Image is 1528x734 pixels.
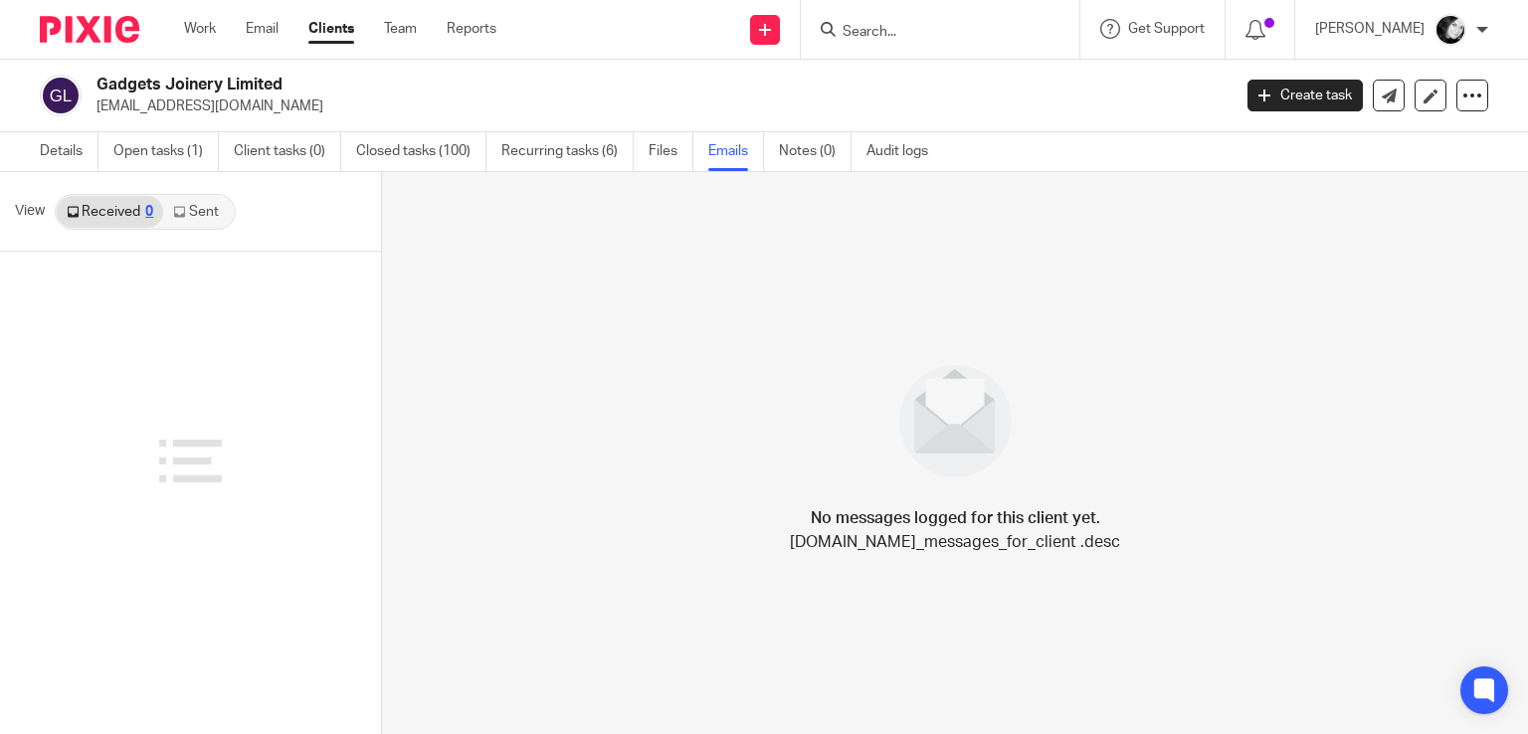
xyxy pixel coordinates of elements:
img: Pixie [40,16,139,43]
a: Notes (0) [779,132,852,171]
a: Work [184,19,216,39]
a: Emails [708,132,764,171]
span: Get Support [1128,22,1205,36]
h2: Gadgets Joinery Limited [96,75,994,95]
a: Received0 [57,196,163,228]
p: [EMAIL_ADDRESS][DOMAIN_NAME] [96,96,1218,116]
a: Open tasks (1) [113,132,219,171]
img: Screenshot_20210707-064720_Facebook.jpg [1434,14,1466,46]
img: svg%3E [40,75,82,116]
a: Files [649,132,693,171]
a: Details [40,132,98,171]
a: Create task [1247,80,1363,111]
div: 0 [145,205,153,219]
a: Audit logs [866,132,943,171]
img: image [886,352,1025,490]
a: Recurring tasks (6) [501,132,634,171]
input: Search [841,24,1020,42]
p: [DOMAIN_NAME]_messages_for_client .desc [790,530,1120,554]
span: View [15,201,45,222]
a: Reports [447,19,496,39]
a: Closed tasks (100) [356,132,486,171]
a: Team [384,19,417,39]
a: Client tasks (0) [234,132,341,171]
h4: No messages logged for this client yet. [811,506,1100,530]
a: Sent [163,196,233,228]
a: Email [246,19,279,39]
a: Clients [308,19,354,39]
p: [PERSON_NAME] [1315,19,1425,39]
